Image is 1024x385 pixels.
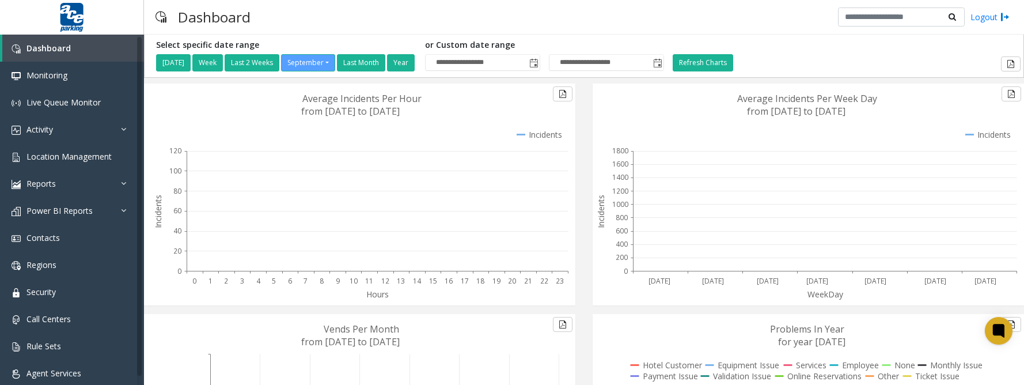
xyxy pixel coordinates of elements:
[365,276,373,286] text: 11
[864,276,886,286] text: [DATE]
[974,276,996,286] text: [DATE]
[208,276,213,286] text: 1
[153,195,164,228] text: Incidents
[272,276,276,286] text: 5
[256,276,261,286] text: 4
[320,276,324,286] text: 8
[26,70,67,81] span: Monitoring
[169,166,181,176] text: 100
[301,105,400,118] text: from [DATE] to [DATE]
[612,146,628,156] text: 1800
[524,276,532,286] text: 21
[366,289,389,300] text: Hours
[177,266,181,276] text: 0
[508,276,516,286] text: 20
[301,335,400,348] text: from [DATE] to [DATE]
[616,239,628,249] text: 400
[924,276,946,286] text: [DATE]
[612,159,628,169] text: 1600
[173,206,181,216] text: 60
[12,44,21,54] img: 'icon'
[612,186,628,196] text: 1200
[492,276,500,286] text: 19
[26,43,71,54] span: Dashboard
[673,54,733,71] button: Refresh Charts
[26,205,93,216] span: Power BI Reports
[12,369,21,379] img: 'icon'
[1000,11,1010,23] img: logout
[970,11,1010,23] a: Logout
[12,315,21,324] img: 'icon'
[461,276,469,286] text: 17
[350,276,358,286] text: 10
[1002,86,1021,101] button: Export to pdf
[337,54,385,71] button: Last Month
[173,246,181,256] text: 20
[596,195,606,228] text: Incidents
[12,288,21,297] img: 'icon'
[288,276,292,286] text: 6
[12,207,21,216] img: 'icon'
[737,92,877,105] text: Average Incidents Per Week Day
[192,276,196,286] text: 0
[1002,317,1021,332] button: Export to pdf
[12,342,21,352] img: 'icon'
[476,276,484,286] text: 18
[302,92,422,105] text: Average Incidents Per Hour
[397,276,405,286] text: 13
[556,276,564,286] text: 23
[192,54,223,71] button: Week
[240,276,244,286] text: 3
[173,226,181,236] text: 40
[26,314,71,324] span: Call Centers
[429,276,437,286] text: 15
[26,232,60,243] span: Contacts
[1001,56,1021,71] button: Export to pdf
[304,276,308,286] text: 7
[624,266,628,276] text: 0
[778,335,845,348] text: for year [DATE]
[616,213,628,222] text: 800
[172,3,256,31] h3: Dashboard
[26,286,56,297] span: Security
[26,368,81,379] span: Agent Services
[527,55,540,71] span: Toggle popup
[156,40,416,50] h5: Select specific date range
[26,124,53,135] span: Activity
[26,178,56,189] span: Reports
[173,186,181,196] text: 80
[757,276,779,286] text: [DATE]
[156,54,191,71] button: [DATE]
[26,341,61,352] span: Rule Sets
[413,276,422,286] text: 14
[612,199,628,209] text: 1000
[12,153,21,162] img: 'icon'
[156,3,166,31] img: pageIcon
[12,99,21,108] img: 'icon'
[616,226,628,236] text: 600
[648,276,670,286] text: [DATE]
[445,276,453,286] text: 16
[747,105,845,118] text: from [DATE] to [DATE]
[381,276,389,286] text: 12
[612,172,628,182] text: 1400
[281,54,335,71] button: September
[169,146,181,156] text: 120
[553,86,572,101] button: Export to pdf
[336,276,340,286] text: 9
[540,276,548,286] text: 22
[12,261,21,270] img: 'icon'
[324,323,399,335] text: Vends Per Month
[2,35,144,62] a: Dashboard
[387,54,415,71] button: Year
[806,276,828,286] text: [DATE]
[225,54,279,71] button: Last 2 Weeks
[224,276,228,286] text: 2
[553,317,572,332] button: Export to pdf
[807,289,844,300] text: WeekDay
[12,180,21,189] img: 'icon'
[26,151,112,162] span: Location Management
[26,259,56,270] span: Regions
[702,276,724,286] text: [DATE]
[425,40,664,50] h5: or Custom date range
